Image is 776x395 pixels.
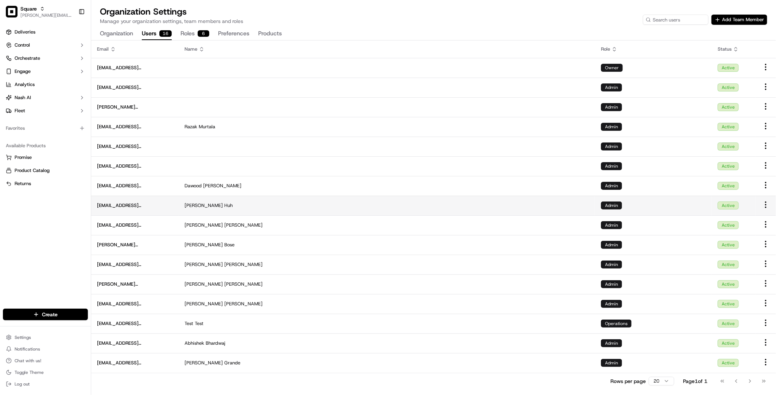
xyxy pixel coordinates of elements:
[601,142,622,150] div: Admin
[601,221,622,229] div: Admin
[224,261,263,268] span: [PERSON_NAME]
[25,77,92,82] div: We're available if you need us!
[3,39,88,51] button: Control
[718,280,739,288] div: Active
[3,356,88,366] button: Chat with us!
[3,105,88,117] button: Fleet
[97,84,173,91] span: [EMAIL_ADDRESS][DOMAIN_NAME]
[15,381,30,387] span: Log out
[15,180,31,187] span: Returns
[15,55,40,62] span: Orchestrate
[258,28,282,40] button: Products
[100,17,243,25] p: Manage your organization settings, team members and roles
[199,124,215,130] span: Murtala
[224,202,233,209] span: Huh
[3,165,88,176] button: Product Catalog
[3,309,88,320] button: Create
[3,66,88,77] button: Engage
[15,358,41,364] span: Chat with us!
[185,222,223,228] span: [PERSON_NAME]
[15,154,32,161] span: Promise
[15,346,40,352] span: Notifications
[15,369,44,375] span: Toggle Theme
[159,30,172,37] div: 16
[97,360,173,366] span: [EMAIL_ADDRESS][DOMAIN_NAME]
[711,15,767,25] button: Add Team Member
[718,162,739,170] div: Active
[718,359,739,367] div: Active
[185,183,202,189] span: Dawood
[69,105,117,113] span: API Documentation
[7,29,133,40] p: Welcome 👋
[718,142,739,150] div: Active
[3,26,88,38] a: Deliveries
[601,64,623,72] div: Owner
[15,107,25,114] span: Fleet
[15,42,30,48] span: Control
[718,300,739,308] div: Active
[185,124,197,130] span: Razak
[601,280,622,288] div: Admin
[19,47,131,54] input: Got a question? Start typing here...
[718,221,739,229] div: Active
[224,222,263,228] span: [PERSON_NAME]
[218,28,249,40] button: Preferences
[185,360,223,366] span: [PERSON_NAME]
[185,46,589,52] div: Name
[683,378,707,385] div: Page 1 of 1
[15,105,56,113] span: Knowledge Base
[7,7,22,21] img: Nash
[601,359,622,367] div: Admin
[601,46,706,52] div: Role
[97,242,173,248] span: [PERSON_NAME][EMAIL_ADDRESS][DOMAIN_NAME]
[142,28,172,40] button: Users
[601,202,622,210] div: Admin
[3,332,88,343] button: Settings
[15,29,35,35] span: Deliveries
[601,339,622,347] div: Admin
[185,242,223,248] span: [PERSON_NAME]
[124,71,133,80] button: Start new chat
[97,261,173,268] span: [EMAIL_ADDRESS][DOMAIN_NAME]
[224,301,263,307] span: [PERSON_NAME]
[20,12,73,18] button: [PERSON_NAME][EMAIL_ADDRESS][DOMAIN_NAME]
[20,5,37,12] span: Square
[15,68,31,75] span: Engage
[601,300,622,308] div: Admin
[15,167,50,174] span: Product Catalog
[3,92,88,103] button: Nash AI
[643,15,709,25] input: Search users
[62,106,67,112] div: 💻
[601,103,622,111] div: Admin
[718,320,739,328] div: Active
[97,143,173,150] span: [EMAIL_ADDRESS][DOMAIN_NAME]
[6,154,85,161] a: Promise
[42,311,58,318] span: Create
[3,152,88,163] button: Promise
[610,378,646,385] p: Rows per page
[6,180,85,187] a: Returns
[3,3,75,20] button: SquareSquare[PERSON_NAME][EMAIL_ADDRESS][DOMAIN_NAME]
[7,69,20,82] img: 1736555255976-a54dd68f-1ca7-489b-9aae-adbdc363a1c4
[601,320,632,328] div: Operations
[185,202,223,209] span: [PERSON_NAME]
[718,241,739,249] div: Active
[718,182,739,190] div: Active
[97,46,173,52] div: Email
[206,340,225,347] span: Bhardwaj
[97,163,173,169] span: [EMAIL_ADDRESS][DOMAIN_NAME]
[97,281,173,288] span: [PERSON_NAME][EMAIL_ADDRESS][DOMAIN_NAME]
[718,83,739,91] div: Active
[185,281,223,288] span: [PERSON_NAME]
[3,79,88,90] a: Analytics
[3,379,88,389] button: Log out
[97,183,173,189] span: [EMAIL_ADDRESS][DOMAIN_NAME]
[100,28,133,40] button: Organization
[718,103,739,111] div: Active
[15,335,31,340] span: Settings
[97,202,173,209] span: [EMAIL_ADDRESS][DOMAIN_NAME]
[185,301,223,307] span: [PERSON_NAME]
[59,102,120,116] a: 💻API Documentation
[718,123,739,131] div: Active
